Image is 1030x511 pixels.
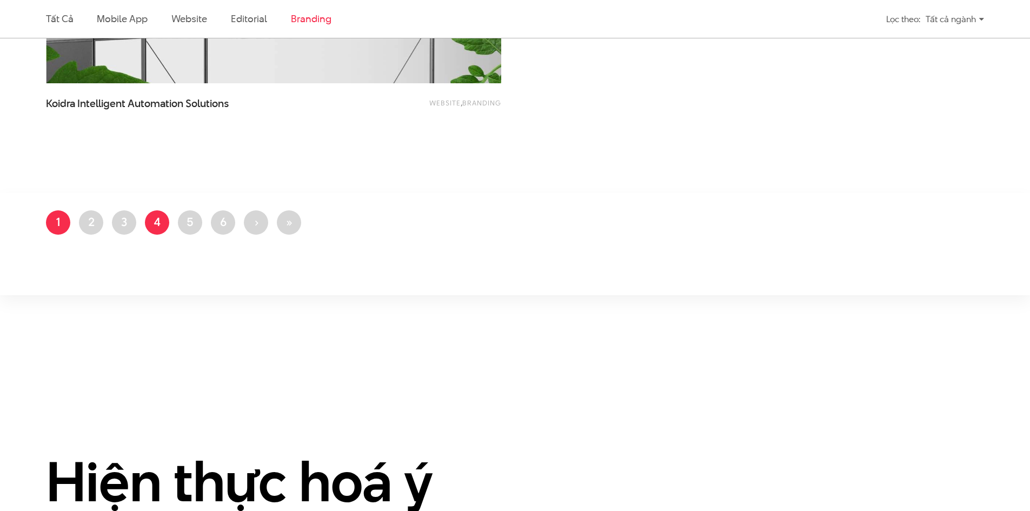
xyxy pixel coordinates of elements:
[77,96,125,111] span: Intelligent
[145,210,169,235] a: 4
[178,210,202,235] a: 5
[285,214,293,230] span: »
[46,97,262,124] a: Koidra Intelligent Automation Solutions
[112,210,136,235] a: 3
[462,98,501,108] a: Branding
[926,10,984,29] div: Tất cả ngành
[231,12,267,25] a: Editorial
[185,96,229,111] span: Solutions
[429,98,461,108] a: Website
[171,12,207,25] a: Website
[46,96,75,111] span: Koidra
[291,12,331,25] a: Branding
[254,214,258,230] span: ›
[128,96,183,111] span: Automation
[886,10,920,29] div: Lọc theo:
[79,210,103,235] a: 2
[211,210,235,235] a: 6
[46,12,73,25] a: Tất cả
[319,97,501,118] div: ,
[97,12,147,25] a: Mobile app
